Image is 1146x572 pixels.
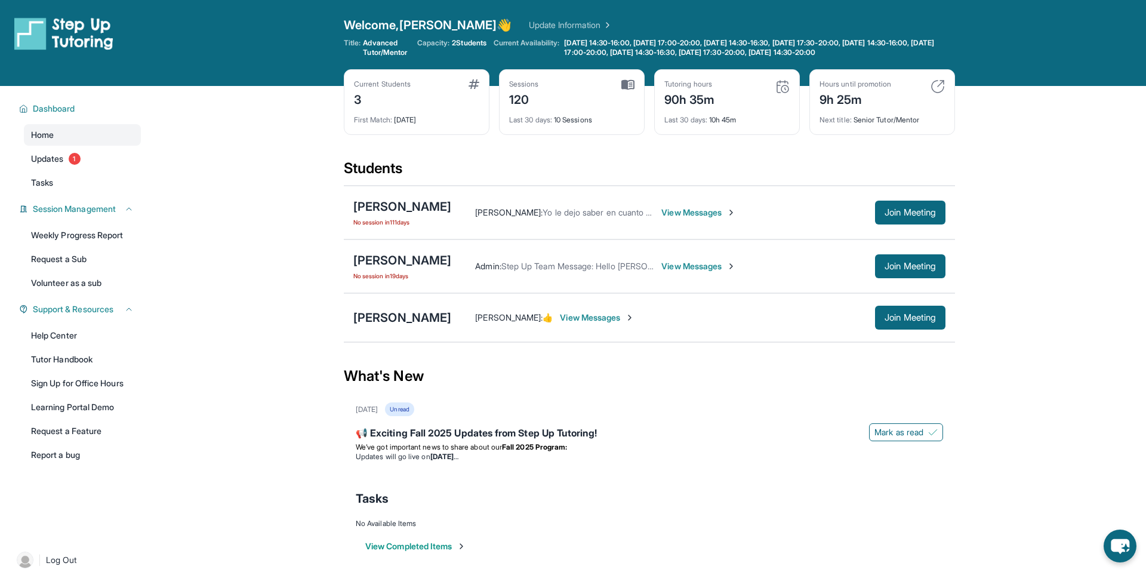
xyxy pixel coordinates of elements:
button: Join Meeting [875,254,945,278]
a: Request a Sub [24,248,141,270]
span: [PERSON_NAME] : [475,312,543,322]
strong: Fall 2025 Program: [502,442,567,451]
div: 📢 Exciting Fall 2025 Updates from Step Up Tutoring! [356,426,943,442]
div: Current Students [354,79,411,89]
a: Weekly Progress Report [24,225,141,246]
span: First Match : [354,115,392,124]
span: Updates [31,153,64,165]
img: Chevron-Right [625,313,634,322]
img: Chevron-Right [726,262,736,271]
span: Tasks [31,177,53,189]
a: Update Information [529,19,612,31]
span: Join Meeting [885,263,936,270]
a: Home [24,124,141,146]
img: Chevron Right [600,19,612,31]
a: [DATE] 14:30-16:00, [DATE] 17:00-20:00, [DATE] 14:30-16:30, [DATE] 17:30-20:00, [DATE] 14:30-16:0... [562,38,955,57]
a: Request a Feature [24,420,141,442]
li: Updates will go live on [356,452,943,462]
div: Tutoring hours [664,79,715,89]
span: We’ve got important news to share about our [356,442,502,451]
span: 1 [69,153,81,165]
span: 2 Students [452,38,486,48]
img: logo [14,17,113,50]
span: Advanced Tutor/Mentor [363,38,409,57]
div: [PERSON_NAME] [353,252,451,269]
a: Volunteer as a sub [24,272,141,294]
div: 10h 45m [664,108,790,125]
a: Help Center [24,325,141,346]
span: Title: [344,38,361,57]
a: Sign Up for Office Hours [24,373,141,394]
span: Log Out [46,554,77,566]
span: View Messages [560,312,634,324]
span: Yo le dejo saber en cuanto me den la respuesta sobre la computadora.... me gustaría las sesiones ... [543,207,1033,217]
span: Session Management [33,203,116,215]
span: Tasks [356,490,389,507]
img: Mark as read [928,428,938,437]
button: chat-button [1104,530,1136,562]
button: Join Meeting [875,201,945,225]
div: What's New [344,350,955,402]
a: Tutor Handbook [24,349,141,370]
span: No session in 19 days [353,271,451,281]
button: Join Meeting [875,306,945,330]
span: Dashboard [33,103,75,115]
span: [PERSON_NAME] : [475,207,543,217]
span: View Messages [661,207,736,219]
a: Tasks [24,172,141,193]
div: [PERSON_NAME] [353,309,451,326]
span: Welcome, [PERSON_NAME] 👋 [344,17,512,33]
button: Session Management [28,203,134,215]
div: No Available Items [356,519,943,528]
span: Capacity: [417,38,450,48]
div: Sessions [509,79,539,89]
span: Join Meeting [885,209,936,216]
img: card [775,79,790,94]
div: [PERSON_NAME] [353,198,451,215]
span: Home [31,129,54,141]
img: card [469,79,479,89]
span: Current Availability: [494,38,559,57]
div: Hours until promotion [820,79,891,89]
span: 👍 [543,312,553,322]
button: Mark as read [869,423,943,441]
div: 3 [354,89,411,108]
div: Students [344,159,955,185]
span: Admin : [475,261,501,271]
img: card [931,79,945,94]
button: Support & Resources [28,303,134,315]
span: Last 30 days : [664,115,707,124]
img: Chevron-Right [726,208,736,217]
span: Mark as read [874,426,923,438]
div: Senior Tutor/Mentor [820,108,945,125]
div: 90h 35m [664,89,715,108]
div: [DATE] [356,405,378,414]
div: Unread [385,402,414,416]
img: card [621,79,634,90]
span: [DATE] 14:30-16:00, [DATE] 17:00-20:00, [DATE] 14:30-16:30, [DATE] 17:30-20:00, [DATE] 14:30-16:0... [564,38,953,57]
span: | [38,553,41,567]
div: [DATE] [354,108,479,125]
div: 10 Sessions [509,108,634,125]
span: Last 30 days : [509,115,552,124]
div: 9h 25m [820,89,891,108]
button: View Completed Items [365,540,466,552]
div: 120 [509,89,539,108]
span: Join Meeting [885,314,936,321]
span: Support & Resources [33,303,113,315]
span: View Messages [661,260,736,272]
img: user-img [17,552,33,568]
a: Report a bug [24,444,141,466]
strong: [DATE] [430,452,458,461]
span: Next title : [820,115,852,124]
a: Learning Portal Demo [24,396,141,418]
a: Updates1 [24,148,141,170]
span: No session in 111 days [353,217,451,227]
button: Dashboard [28,103,134,115]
